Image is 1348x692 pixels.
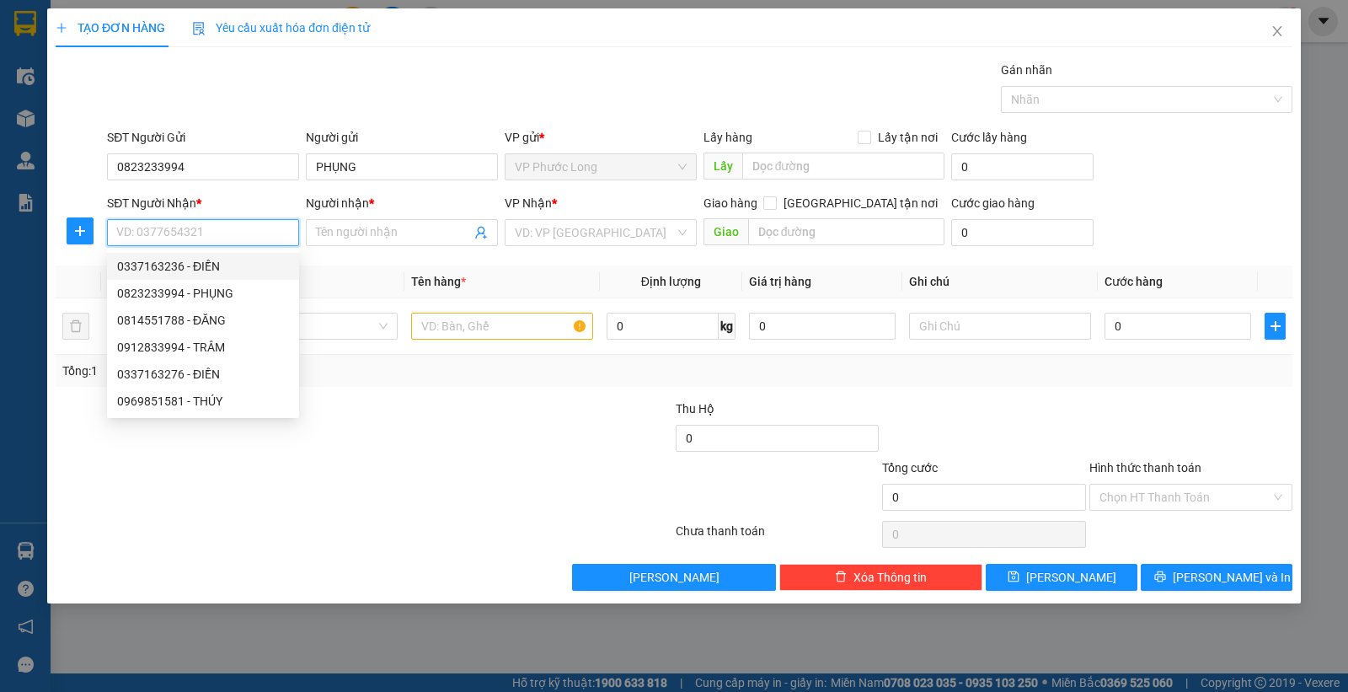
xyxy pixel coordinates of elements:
button: plus [67,217,94,244]
span: close [1270,24,1284,38]
div: 0814551788 - ĐĂNG [117,311,289,330]
div: SĐT Người Gửi [107,128,299,147]
span: Lấy hàng [703,131,752,144]
span: plus [1265,319,1285,333]
span: Giao [703,218,748,245]
button: save[PERSON_NAME] [986,564,1137,591]
label: Gán nhãn [1001,63,1052,77]
span: Khác [225,314,387,339]
label: Hình thức thanh toán [1089,461,1201,475]
span: [PERSON_NAME] [629,568,719,587]
div: Người nhận [306,194,498,212]
div: 0337163276 - ĐIỀN [117,365,289,384]
div: 0337163276 - ĐIỀN [107,361,299,388]
span: Tên hàng [411,275,466,288]
div: Tổng: 1 [62,362,522,380]
div: 0337163236 - ĐIỀN [107,253,299,280]
span: save [1008,571,1019,584]
span: Giá trị hàng [749,275,811,288]
span: plus [56,22,67,34]
span: Thu Hộ [676,402,714,416]
img: icon [192,22,206,35]
span: Yêu cầu xuất hóa đơn điện tử [192,21,370,35]
input: 0 [749,313,896,340]
input: Ghi Chú [909,313,1091,340]
span: user-add [474,226,488,239]
div: VP gửi [505,128,697,147]
span: Tổng cước [882,461,938,475]
button: Close [1254,8,1301,56]
span: Giao hàng [703,196,757,210]
label: Cước giao hàng [951,196,1035,210]
div: 0912833994 - TRÂM [107,334,299,361]
span: Xóa Thông tin [853,568,927,587]
div: 0337163236 - ĐIỀN [117,257,289,276]
span: kg [719,313,736,340]
button: plus [1265,313,1286,340]
span: VP Nhận [505,196,552,210]
span: [PERSON_NAME] [1026,568,1116,587]
span: [GEOGRAPHIC_DATA] tận nơi [777,194,944,212]
div: 0912833994 - TRÂM [117,338,289,357]
span: [PERSON_NAME] và In [1173,568,1291,587]
button: deleteXóa Thông tin [779,564,982,591]
input: Cước giao hàng [951,219,1094,246]
div: 0969851581 - THÚY [107,388,299,415]
div: Người gửi [306,128,498,147]
span: printer [1154,571,1166,584]
input: Cước lấy hàng [951,153,1094,180]
div: 0823233994 - PHỤNG [117,284,289,303]
span: TẠO ĐƠN HÀNG [56,21,165,35]
button: delete [62,313,89,340]
input: VD: Bàn, Ghế [411,313,593,340]
input: Dọc đường [748,218,945,245]
th: Ghi chú [902,266,1098,298]
span: VP Phước Long [515,154,687,180]
span: Lấy tận nơi [871,128,944,147]
button: printer[PERSON_NAME] và In [1141,564,1292,591]
div: Chưa thanh toán [674,522,880,551]
div: 0814551788 - ĐĂNG [107,307,299,334]
button: [PERSON_NAME] [572,564,775,591]
span: Cước hàng [1105,275,1163,288]
div: 0969851581 - THÚY [117,392,289,410]
span: plus [67,224,93,238]
span: Định lượng [641,275,701,288]
div: 0823233994 - PHỤNG [107,280,299,307]
span: Lấy [703,153,742,180]
input: Dọc đường [742,153,945,180]
span: delete [835,571,847,584]
label: Cước lấy hàng [951,131,1027,144]
div: SĐT Người Nhận [107,194,299,212]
